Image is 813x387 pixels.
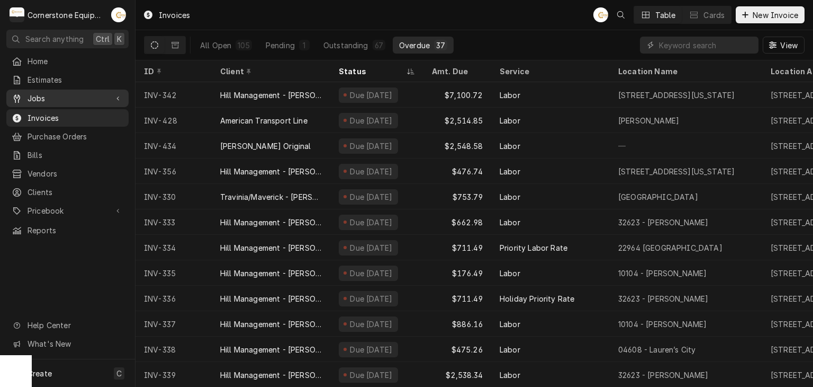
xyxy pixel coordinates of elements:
button: Open search [612,6,629,23]
div: [GEOGRAPHIC_DATA] [618,191,698,203]
div: INV-428 [135,108,212,133]
div: Due [DATE] [349,115,394,126]
div: 105 [238,40,249,51]
div: INV-338 [135,337,212,362]
div: Cards [703,10,725,21]
div: $753.79 [423,184,491,209]
div: Labor [500,166,520,177]
button: Search anythingCtrlK [6,30,129,48]
div: INV-434 [135,133,212,159]
div: 10104 - [PERSON_NAME] [618,319,707,330]
div: — [610,133,762,159]
div: Hill Management - [PERSON_NAME] [220,166,322,177]
div: Cornerstone Equipment Repair, LLC [28,10,105,21]
div: $476.74 [423,159,491,184]
div: Andrew Buigues's Avatar [111,7,126,22]
div: [PERSON_NAME] [618,115,679,126]
span: Reports [28,225,123,236]
div: Due [DATE] [349,90,394,101]
div: [PERSON_NAME] Original [220,140,311,152]
div: Due [DATE] [349,268,394,279]
span: Purchase Orders [28,131,123,142]
div: Hill Management - [PERSON_NAME] [220,293,322,304]
span: Clients [28,187,123,198]
div: Overdue [399,40,430,51]
div: Hill Management - [PERSON_NAME] [220,242,322,253]
div: $662.98 [423,209,491,235]
a: Go to Jobs [6,90,129,107]
span: What's New [28,338,122,349]
div: 04608 - Lauren’s City [618,344,695,355]
div: INV-336 [135,286,212,311]
button: View [763,37,805,54]
a: Purchase Orders [6,128,129,145]
div: Cornerstone Equipment Repair, LLC's Avatar [10,7,24,22]
div: Due [DATE] [349,140,394,152]
div: Hill Management - [PERSON_NAME] [220,319,322,330]
div: Hill Management - [PERSON_NAME] [220,268,322,279]
a: Go to What's New [6,335,129,353]
div: 1 [301,40,308,51]
a: Home [6,52,129,70]
div: 32623 - [PERSON_NAME] [618,293,708,304]
div: Due [DATE] [349,166,394,177]
div: C [10,7,24,22]
button: New Invoice [736,6,805,23]
div: Hill Management - [PERSON_NAME] [220,344,322,355]
div: AB [593,7,608,22]
div: Holiday Priority Rate [500,293,574,304]
div: Table [655,10,676,21]
div: Due [DATE] [349,242,394,253]
div: $7,100.72 [423,82,491,108]
span: K [117,33,122,45]
div: Hill Management - [PERSON_NAME] [220,217,322,228]
div: INV-330 [135,184,212,209]
div: [STREET_ADDRESS][US_STATE] [618,90,735,101]
a: Estimates [6,71,129,89]
div: $2,514.85 [423,108,491,133]
div: Due [DATE] [349,191,394,203]
div: Due [DATE] [349,319,394,330]
span: Pricebook [28,205,107,216]
a: Invoices [6,109,129,127]
div: INV-337 [135,311,212,337]
span: View [778,40,800,51]
span: Estimates [28,74,123,85]
div: Labor [500,268,520,279]
div: Due [DATE] [349,293,394,304]
div: Due [DATE] [349,217,394,228]
input: Keyword search [659,37,753,54]
a: Vendors [6,165,129,182]
a: Clients [6,183,129,201]
span: Vendors [28,168,123,179]
div: Hill Management - [PERSON_NAME] [220,90,322,101]
div: Amt. Due [432,66,481,77]
div: Labor [500,217,520,228]
div: Labor [500,344,520,355]
div: American Transport Line [220,115,308,126]
div: ID [144,66,201,77]
span: Help Center [28,320,122,331]
span: Search anything [25,33,84,45]
div: Status [339,66,404,77]
div: Due [DATE] [349,344,394,355]
div: [STREET_ADDRESS][US_STATE] [618,166,735,177]
div: $475.26 [423,337,491,362]
a: Go to Pricebook [6,202,129,219]
div: INV-334 [135,235,212,260]
div: 22964 [GEOGRAPHIC_DATA] [618,242,722,253]
span: Invoices [28,112,123,124]
div: Hill Management - [PERSON_NAME] [220,370,322,381]
div: 32623 - [PERSON_NAME] [618,370,708,381]
a: Reports [6,222,129,239]
div: $711.49 [423,235,491,260]
div: Client [220,66,320,77]
div: Labor [500,90,520,101]
div: All Open [200,40,231,51]
span: Create [28,369,52,378]
div: $711.49 [423,286,491,311]
span: Bills [28,149,123,161]
div: Labor [500,191,520,203]
div: Travinia/Maverick - [PERSON_NAME] [220,191,322,203]
span: Ctrl [96,33,110,45]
